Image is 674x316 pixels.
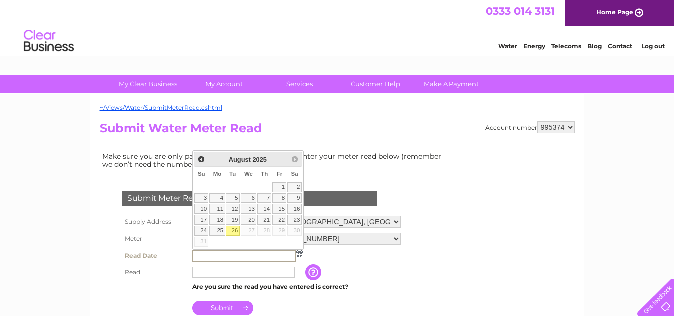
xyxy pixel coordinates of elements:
[183,75,265,93] a: My Account
[296,250,303,258] img: ...
[257,193,271,203] a: 7
[194,193,208,203] a: 3
[498,42,517,50] a: Water
[257,215,271,225] a: 21
[551,42,581,50] a: Telecoms
[120,247,190,264] th: Read Date
[291,171,298,177] span: Saturday
[190,280,403,293] td: Are you sure the read you have entered is correct?
[194,204,208,214] a: 10
[272,193,286,203] a: 8
[102,5,573,48] div: Clear Business is a trading name of Verastar Limited (registered in [GEOGRAPHIC_DATA] No. 3667643...
[287,215,301,225] a: 23
[100,150,449,171] td: Make sure you are only paying for what you use. Simply enter your meter read below (remember we d...
[192,301,253,315] input: Submit
[100,104,222,111] a: ~/Views/Water/SubmitMeterRead.cshtml
[209,193,225,203] a: 4
[272,215,286,225] a: 22
[120,230,190,247] th: Meter
[258,75,341,93] a: Services
[197,155,205,163] span: Prev
[209,215,225,225] a: 18
[277,171,283,177] span: Friday
[241,215,257,225] a: 20
[272,182,286,192] a: 1
[241,193,257,203] a: 6
[229,171,236,177] span: Tuesday
[287,204,301,214] a: 16
[226,204,240,214] a: 12
[641,42,665,50] a: Log out
[244,171,253,177] span: Wednesday
[226,226,240,236] a: 26
[287,182,301,192] a: 2
[213,171,222,177] span: Monday
[486,5,555,17] a: 0333 014 3131
[120,213,190,230] th: Supply Address
[122,191,377,206] div: Submit Meter Read
[226,215,240,225] a: 19
[194,226,208,236] a: 24
[305,264,323,280] input: Information
[209,226,225,236] a: 25
[287,193,301,203] a: 9
[195,153,207,165] a: Prev
[261,171,268,177] span: Thursday
[107,75,189,93] a: My Clear Business
[229,156,251,163] span: August
[252,156,266,163] span: 2025
[608,42,632,50] a: Contact
[120,264,190,280] th: Read
[272,204,286,214] a: 15
[410,75,492,93] a: Make A Payment
[198,171,205,177] span: Sunday
[587,42,602,50] a: Blog
[334,75,417,93] a: Customer Help
[23,26,74,56] img: logo.png
[100,121,575,140] h2: Submit Water Meter Read
[194,215,208,225] a: 17
[523,42,545,50] a: Energy
[257,204,271,214] a: 14
[226,193,240,203] a: 5
[485,121,575,133] div: Account number
[241,204,257,214] a: 13
[209,204,225,214] a: 11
